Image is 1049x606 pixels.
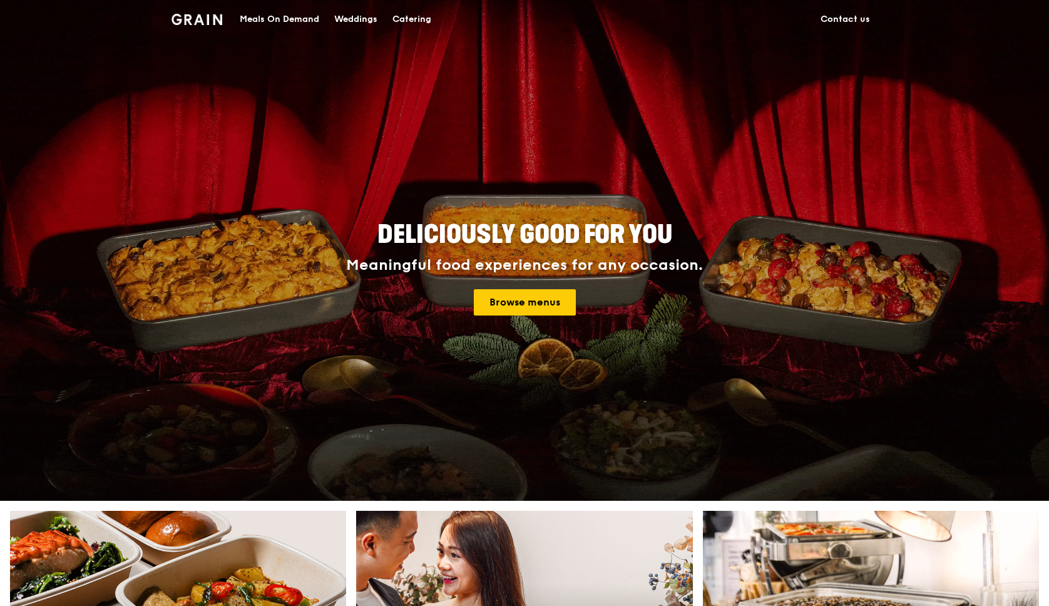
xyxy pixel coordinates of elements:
[385,1,439,38] a: Catering
[327,1,385,38] a: Weddings
[474,289,576,316] a: Browse menus
[813,1,878,38] a: Contact us
[240,1,319,38] div: Meals On Demand
[171,14,222,25] img: Grain
[334,1,377,38] div: Weddings
[392,1,431,38] div: Catering
[377,220,672,250] span: Deliciously good for you
[299,257,750,274] div: Meaningful food experiences for any occasion.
